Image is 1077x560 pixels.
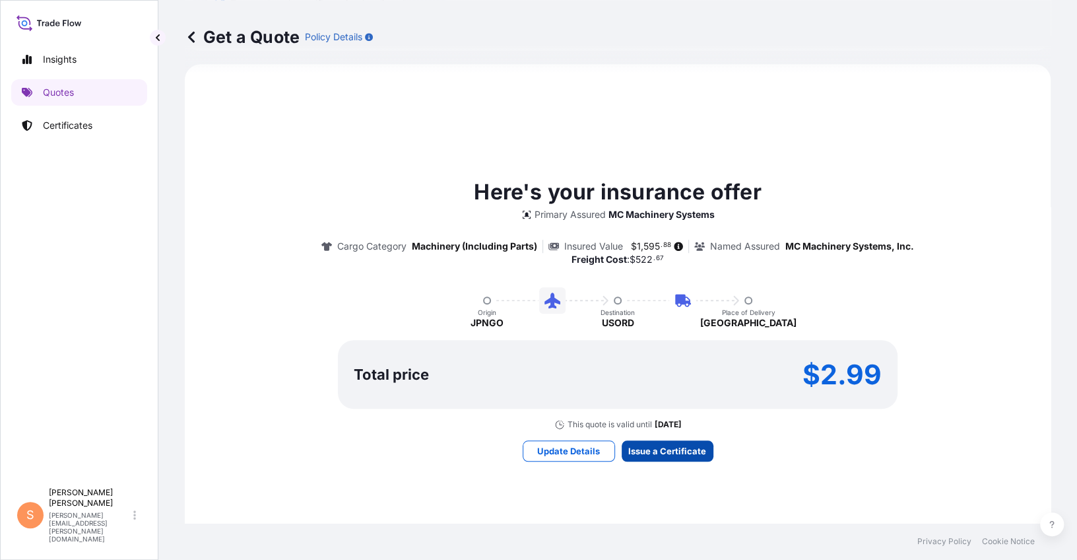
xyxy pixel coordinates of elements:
[802,364,882,385] p: $2.99
[26,508,34,522] span: S
[608,208,715,221] p: MC Machinery Systems
[622,440,713,462] button: Issue a Certificate
[982,536,1035,547] a: Cookie Notice
[568,419,652,430] p: This quote is valid until
[700,316,797,330] p: [GEOGRAPHIC_DATA]
[49,487,131,508] p: [PERSON_NAME] [PERSON_NAME]
[630,255,636,264] span: $
[43,86,74,99] p: Quotes
[710,240,780,253] p: Named Assured
[602,316,634,330] p: USORD
[49,511,131,543] p: [PERSON_NAME][EMAIL_ADDRESS][PERSON_NAME][DOMAIN_NAME]
[537,444,600,458] p: Update Details
[661,243,663,248] span: .
[656,256,664,261] span: 67
[305,30,362,44] p: Policy Details
[11,112,147,139] a: Certificates
[601,308,635,316] p: Destination
[628,444,706,458] p: Issue a Certificate
[655,419,682,430] p: [DATE]
[471,316,504,330] p: JPNGO
[663,243,671,248] span: 88
[185,26,300,48] p: Get a Quote
[571,254,627,265] b: Freight Cost
[11,79,147,106] a: Quotes
[474,176,761,208] p: Here's your insurance offer
[653,256,655,261] span: .
[785,240,914,253] p: MC Machinery Systems, Inc.
[722,308,775,316] p: Place of Delivery
[535,208,606,221] p: Primary Assured
[636,255,653,264] span: 522
[43,119,92,132] p: Certificates
[478,308,496,316] p: Origin
[354,368,429,381] p: Total price
[571,253,664,266] p: :
[564,240,623,253] p: Insured Value
[11,46,147,73] a: Insights
[641,242,643,251] span: ,
[43,53,77,66] p: Insights
[523,440,615,462] button: Update Details
[917,536,971,547] a: Privacy Policy
[643,242,660,251] span: 595
[631,242,637,251] span: $
[337,240,407,253] p: Cargo Category
[412,240,537,253] p: Machinery (Including Parts)
[637,242,641,251] span: 1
